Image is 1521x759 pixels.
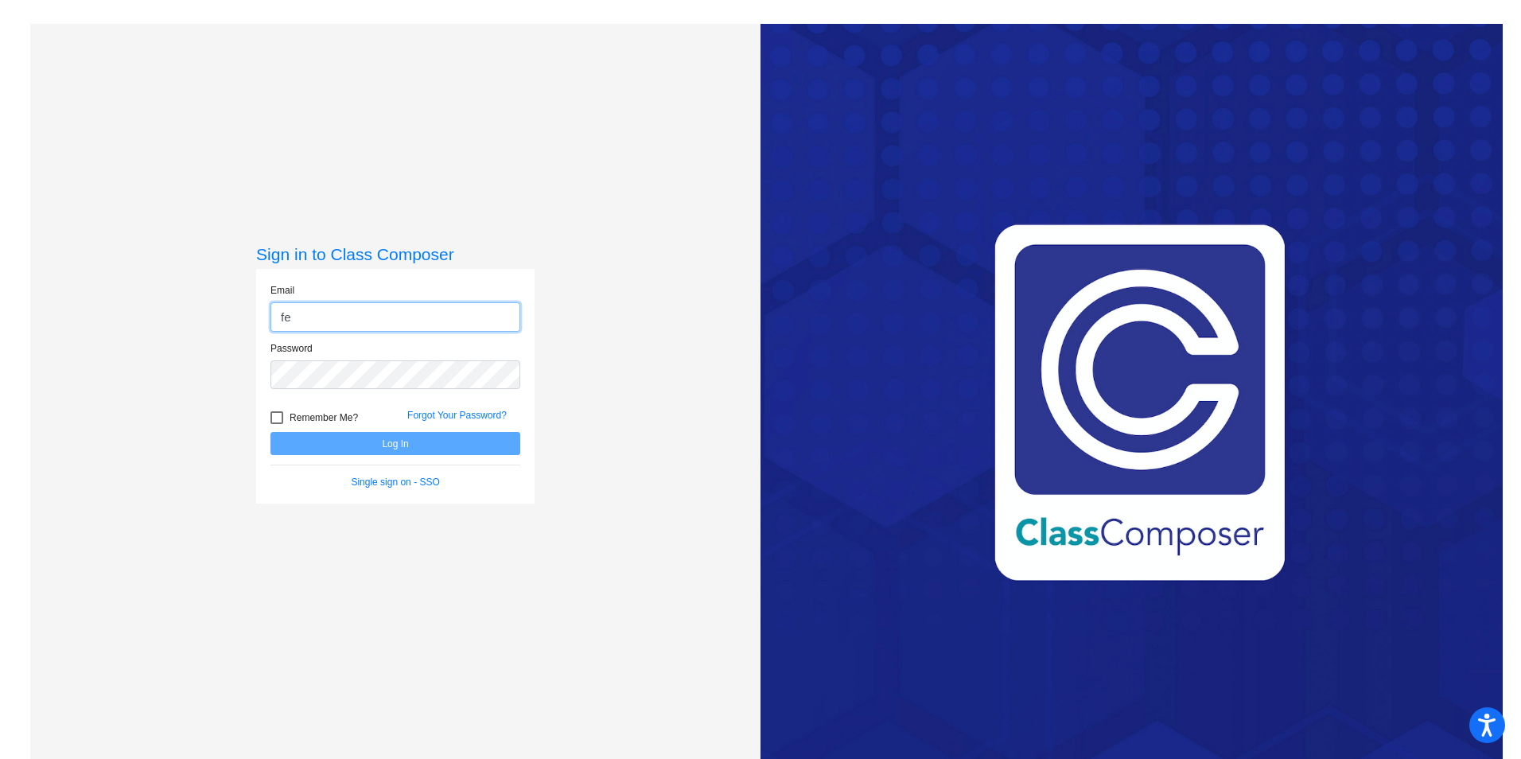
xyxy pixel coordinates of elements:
label: Email [270,283,294,298]
button: Log In [270,432,520,455]
label: Password [270,341,313,356]
span: Remember Me? [290,408,358,427]
a: Forgot Your Password? [407,410,507,421]
a: Single sign on - SSO [351,477,439,488]
h3: Sign in to Class Composer [256,244,535,264]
